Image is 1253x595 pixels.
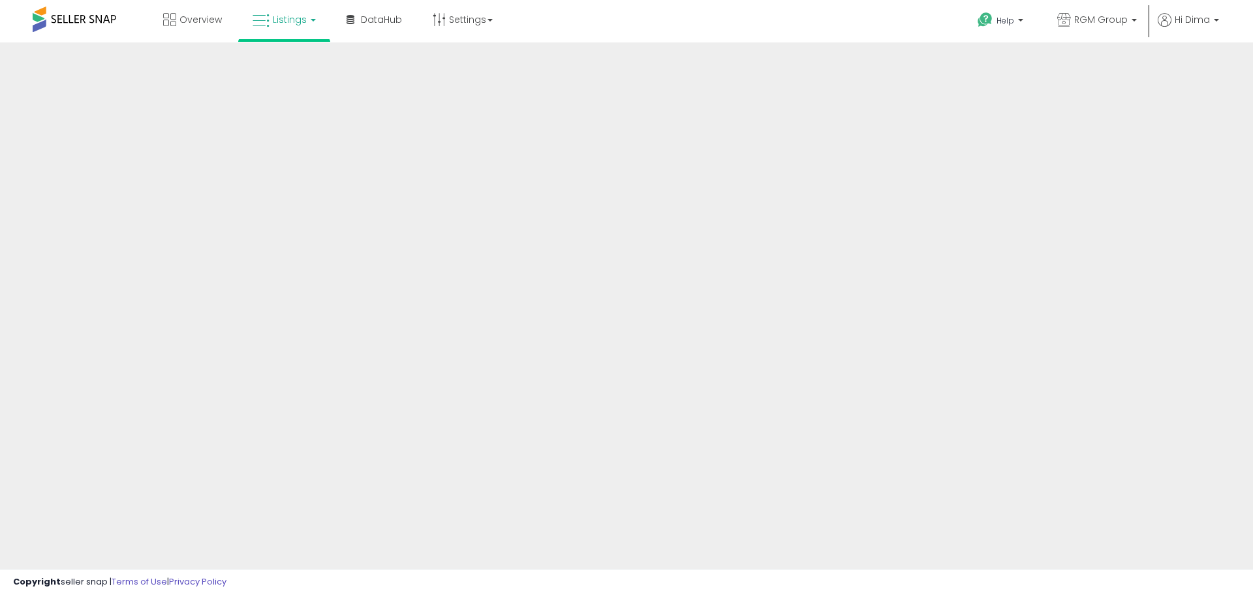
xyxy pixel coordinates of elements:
a: Hi Dima [1158,13,1219,42]
a: Help [967,2,1036,42]
a: Terms of Use [112,575,167,588]
strong: Copyright [13,575,61,588]
span: Overview [179,13,222,26]
span: RGM Group [1074,13,1128,26]
span: Hi Dima [1175,13,1210,26]
span: Listings [273,13,307,26]
span: DataHub [361,13,402,26]
div: seller snap | | [13,576,226,588]
i: Get Help [977,12,993,28]
a: Privacy Policy [169,575,226,588]
span: Help [997,15,1014,26]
